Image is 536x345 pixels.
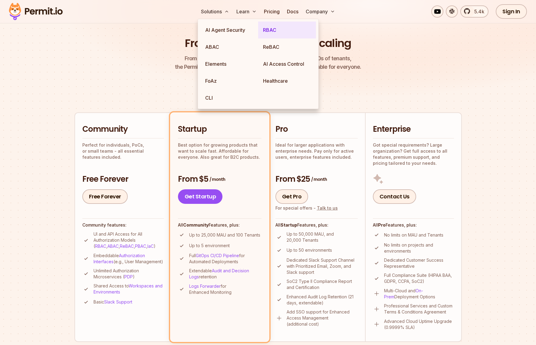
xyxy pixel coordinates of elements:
p: Up to 5 environment [189,243,230,249]
a: ABAC [200,38,258,55]
a: ABAC [107,244,119,249]
h3: Free Forever [82,174,164,185]
h2: Community [82,124,164,135]
strong: Community [183,222,209,227]
h4: Community features: [82,222,164,228]
a: IaC [147,244,154,249]
p: Basic [94,299,132,305]
p: Professional Services and Custom Terms & Conditions Agreement [384,303,454,315]
a: AI Agent Security [200,22,258,38]
h2: Enterprise [373,124,454,135]
h1: From Free to Predictable Scaling [185,36,351,51]
p: Up to 50,000 MAU, and 20,000 Tenants [287,231,358,243]
a: PDP [124,274,133,279]
p: the Permit pricing model is simple, transparent, and affordable for everyone. [175,54,361,71]
a: Pricing [261,5,282,18]
p: No limits on projects and environments [384,242,454,254]
span: / month [311,176,327,182]
a: Get Pro [275,189,308,204]
a: ReBAC [120,244,134,249]
p: Embeddable (e.g., User Management) [94,253,164,265]
p: Extendable retention [189,268,261,280]
button: Learn [234,5,259,18]
a: FoAz [200,72,258,89]
p: Best option for growing products that want to scale fast. Affordable for everyone. Also great for... [178,142,261,160]
a: AI Access Control [258,55,316,72]
a: CLI [200,89,258,106]
a: Get Startup [178,189,223,204]
button: Company [303,5,337,18]
p: Dedicated Customer Success Representative [384,257,454,269]
a: Audit and Decision Logs [189,268,249,279]
p: Advanced Cloud Uptime Upgrade (0.9999% SLA) [384,318,454,330]
a: On-Prem [384,288,423,299]
a: PBAC [135,244,146,249]
h4: All Features, plus: [373,222,454,228]
h2: Startup [178,124,261,135]
p: Up to 25,000 MAU and 100 Tenants [189,232,260,238]
a: Docs [284,5,301,18]
p: Unlimited Authorization Microservices ( ) [94,268,164,280]
p: No limits on MAU and Tenants [384,232,443,238]
a: Logs Forwarder [189,284,221,289]
p: Dedicated Slack Support Channel with Prioritized Email, Zoom, and Slack support [287,257,358,275]
h4: All Features, plus: [178,222,261,228]
a: Slack Support [104,299,132,304]
p: Shared Access to [94,283,164,295]
span: / month [209,176,225,182]
span: From a startup with 100 users to an enterprise with 1000s of tenants, [175,54,361,63]
h2: Pro [275,124,358,135]
button: Solutions [199,5,232,18]
p: Enhanced Audit Log Retention (21 days, extendable) [287,294,358,306]
img: Permit logo [6,1,65,22]
strong: Startup [281,222,297,227]
p: Multi-Cloud and Deployment Options [384,288,454,300]
p: Ideal for larger applications with enterprise needs. Pay only for active users, enterprise featur... [275,142,358,160]
p: Perfect for individuals, PoCs, or small teams - all essential features included. [82,142,164,160]
a: 5.4k [460,5,488,18]
a: Elements [200,55,258,72]
a: RBAC [95,244,106,249]
h4: All Features, plus: [275,222,358,228]
p: SoC2 Type II Compliance Report and Certification [287,278,358,290]
p: Full for Automated Deployments [189,253,261,265]
a: GitOps CI/CD Pipeline [196,253,239,258]
p: Add SSO support for Enhanced Access Management (additional cost) [287,309,358,327]
a: ReBAC [258,38,316,55]
p: for Enhanced Monitoring [189,283,261,295]
a: Contact Us [373,189,416,204]
p: UI and API Access for All Authorization Models ( , , , , ) [94,231,164,249]
strong: Pro [378,222,386,227]
p: Full Compliance Suite (HIPAA BAA, GDPR, CCPA, SoC2) [384,272,454,284]
h3: From $25 [275,174,358,185]
a: RBAC [258,22,316,38]
a: Healthcare [258,72,316,89]
h3: From $5 [178,174,261,185]
a: Authorization Interfaces [94,253,145,264]
a: Talk to us [317,205,338,211]
a: Free Forever [82,189,128,204]
a: Sign In [496,4,527,19]
span: 5.4k [471,8,484,15]
p: Up to 50 environments [287,247,332,253]
div: For special offers - [275,205,338,211]
p: Got special requirements? Large organization? Get full access to all features, premium support, a... [373,142,454,166]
